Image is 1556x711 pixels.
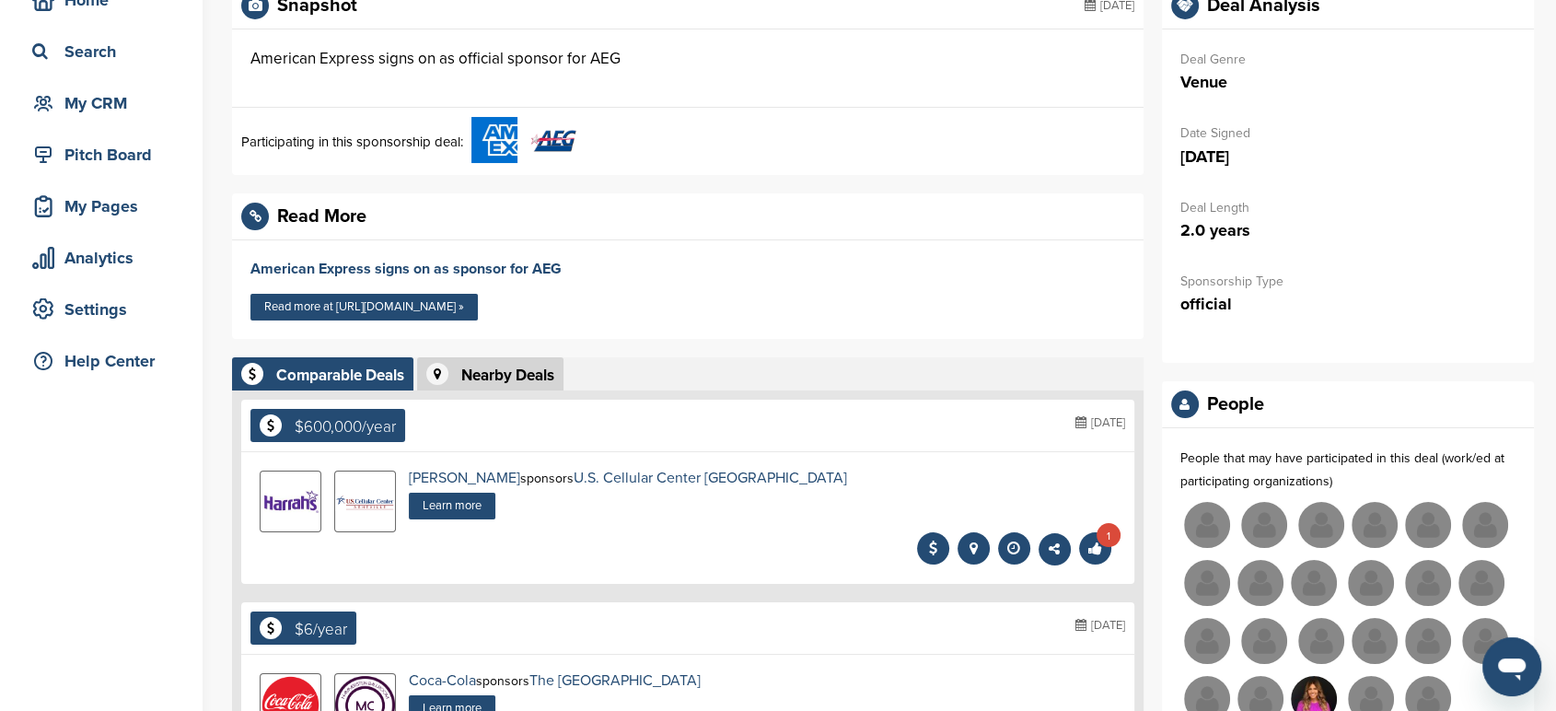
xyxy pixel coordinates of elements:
a: My CRM [18,82,184,124]
div: Analytics [28,241,184,274]
img: Missing [1241,502,1287,548]
p: Deal Length [1180,196,1515,219]
p: Date Signed [1180,122,1515,145]
a: Read more at [URL][DOMAIN_NAME] » [250,294,478,321]
a: U.S. Cellular Center [GEOGRAPHIC_DATA] [574,469,847,487]
div: sponsors [409,673,701,688]
a: [PERSON_NAME] [409,469,520,487]
img: Missing [1352,502,1398,548]
div: [DATE] [1075,612,1125,639]
img: Missing [1241,618,1287,664]
a: The [GEOGRAPHIC_DATA] [529,671,701,690]
img: Open uri20141112 50798 7iuuxe [261,477,320,528]
div: American Express signs on as official sponsor for AEG [250,48,621,70]
img: Missing [1462,502,1508,548]
img: Missing [1405,560,1451,606]
img: Missing [1291,560,1337,606]
div: Settings [28,293,184,326]
img: Missing [1462,618,1508,664]
img: Missing [1184,502,1230,548]
div: $6/year [295,622,347,637]
p: 2.0 years [1180,219,1515,242]
img: Missing [1298,502,1344,548]
img: Missing [1458,560,1504,606]
div: Read More [277,207,366,226]
div: sponsors [409,471,847,485]
img: Amex logo [471,117,517,163]
div: My CRM [28,87,184,120]
div: Nearby Deals [461,367,554,383]
img: Screen shot 2019 05 30 at 11.59.18 am [335,494,395,511]
a: Help Center [18,340,184,382]
img: Open uri20141112 64162 1t4610c?1415809572 [530,128,576,152]
p: [DATE] [1180,146,1515,169]
img: Missing [1184,560,1230,606]
div: Comparable Deals [276,367,404,383]
p: Venue [1180,71,1515,94]
div: People [1207,395,1264,414]
p: Sponsorship Type [1180,270,1515,293]
img: Missing [1298,618,1344,664]
a: Pitch Board [18,134,184,176]
p: Deal Genre [1180,48,1515,71]
img: Missing [1352,618,1398,664]
img: Missing [1184,618,1230,664]
img: Missing [1348,560,1394,606]
div: [DATE] [1075,409,1125,437]
a: American Express signs on as sponsor for AEG [250,260,562,278]
a: Learn more [409,493,495,519]
div: My Pages [28,190,184,223]
a: Settings [18,288,184,331]
img: Missing [1405,502,1451,548]
iframe: Button to launch messaging window [1482,637,1541,696]
p: official [1180,293,1515,316]
div: Pitch Board [28,138,184,171]
div: Help Center [28,344,184,378]
a: Analytics [18,237,184,279]
a: Coca-Cola [409,671,476,690]
div: Search [28,35,184,68]
a: My Pages [18,185,184,227]
p: Participating in this sponsorship deal: [241,131,463,153]
div: $600,000/year [295,419,396,435]
a: Search [18,30,184,73]
div: 1 [1097,523,1121,547]
img: Missing [1237,560,1283,606]
a: 1 [1079,540,1116,558]
p: People that may have participated in this deal (work/ed at participating organizations) [1180,447,1515,493]
img: Missing [1405,618,1451,664]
